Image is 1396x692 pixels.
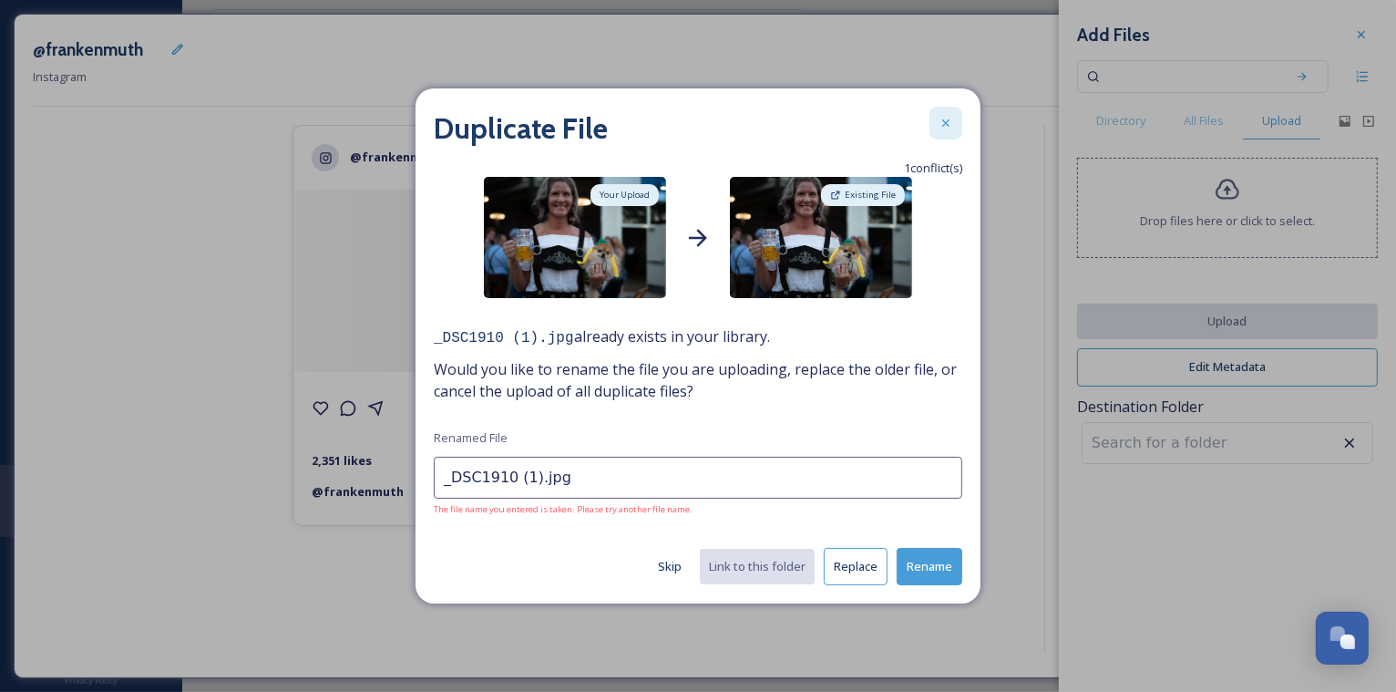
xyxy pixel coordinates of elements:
[1316,612,1369,665] button: Open Chat
[730,177,912,298] img: 14f4616a-1209-4831-b9d7-288cce821460.jpg
[818,181,908,209] a: Existing File
[897,548,962,585] button: Rename
[434,503,962,516] span: The file name you entered is taken. Please try another file name.
[824,548,888,585] button: Replace
[434,107,608,150] h2: Duplicate File
[700,549,815,584] button: Link to this folder
[845,189,896,201] span: Existing File
[434,325,962,349] span: already exists in your library.
[434,429,508,447] span: Renamed File
[434,330,574,346] kbd: _DSC1910 (1).jpg
[649,549,691,584] button: Skip
[434,358,962,402] span: Would you like to rename the file you are uploading, replace the older file, or cancel the upload...
[904,160,962,177] span: 1 conflict(s)
[434,457,962,499] input: My file
[600,189,650,201] span: Your Upload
